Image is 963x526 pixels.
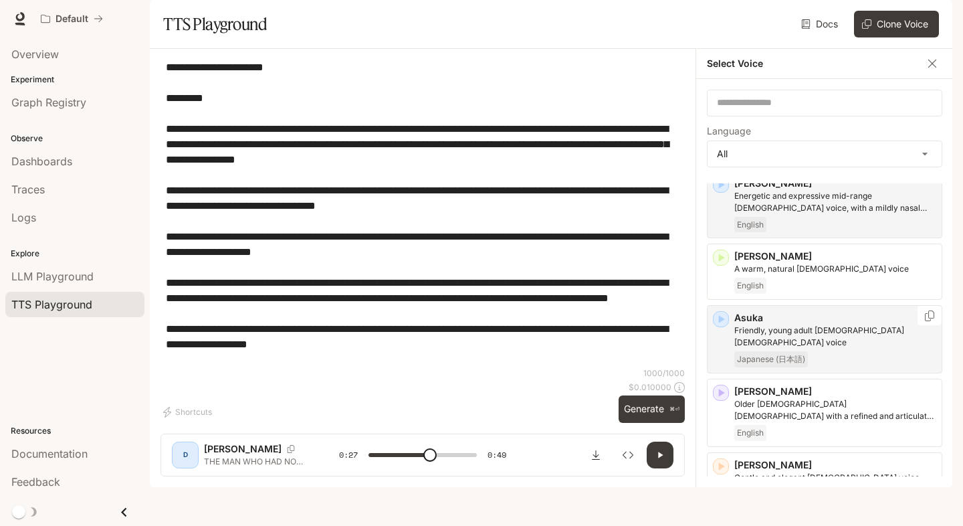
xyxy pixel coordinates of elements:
p: [PERSON_NAME] [734,385,936,398]
p: [PERSON_NAME] [204,442,282,456]
button: Copy Voice ID [282,445,300,453]
p: [PERSON_NAME] [734,458,936,472]
div: All [708,141,942,167]
p: 1000 / 1000 [643,367,685,379]
p: Friendly, young adult Japanese female voice [734,325,936,349]
a: Docs [798,11,843,37]
p: $ 0.010000 [629,381,671,393]
button: Clone Voice [854,11,939,37]
button: Download audio [582,442,609,468]
p: Gentle and elegant female voice [734,472,936,484]
span: English [734,278,766,294]
button: Inspect [615,442,641,468]
p: Default [56,13,88,25]
span: Japanese (日本語) [734,351,808,367]
p: Asuka [734,311,936,325]
p: ⌘⏎ [669,406,679,414]
p: THE MAN WHO HAD NO STORY [GEOGRAPHIC_DATA] Well, there was a man down here in [PERSON_NAME][GEOGR... [204,456,307,467]
p: A warm, natural female voice [734,263,936,275]
button: Copy Voice ID [923,311,936,321]
p: Language [707,126,751,136]
span: 0:49 [488,448,506,462]
button: All workspaces [35,5,109,32]
p: [PERSON_NAME] [734,250,936,263]
span: English [734,217,766,233]
span: English [734,425,766,441]
p: Energetic and expressive mid-range male voice, with a mildly nasal quality [734,190,936,214]
span: 0:27 [339,448,358,462]
p: [PERSON_NAME] [734,177,936,190]
div: D [175,444,196,466]
p: Older British male with a refined and articulate voice [734,398,936,422]
h1: TTS Playground [163,11,267,37]
button: Generate⌘⏎ [619,396,685,423]
button: Shortcuts [160,402,217,423]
